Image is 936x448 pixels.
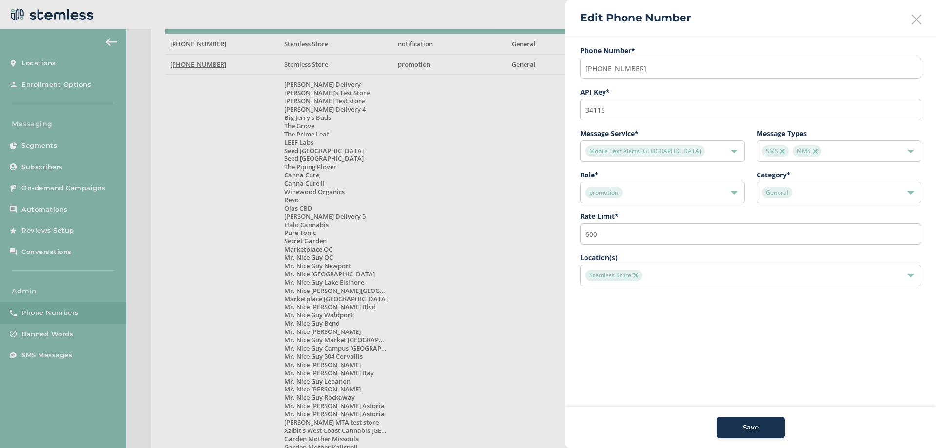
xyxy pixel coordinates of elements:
[580,128,745,138] label: Message Service
[743,423,759,432] span: Save
[762,187,792,198] span: General
[580,223,921,245] input: Enter Rate Limit
[580,170,745,180] label: Role
[585,187,623,198] span: promotion
[585,270,642,281] span: Stemless Store
[717,417,785,438] button: Save
[757,170,921,180] label: Category
[813,149,818,154] img: icon-close-accent-8a337256.svg
[793,145,821,157] span: MMS
[762,145,789,157] span: SMS
[580,253,921,263] label: Location(s)
[633,273,638,278] img: icon-close-accent-8a337256.svg
[757,128,921,138] label: Message Types
[580,10,691,26] h2: Edit Phone Number
[580,99,921,120] input: Enter API Key
[580,211,921,221] label: Rate Limit
[580,58,921,79] input: (XXX) XXX-XXXX
[585,145,705,157] span: Mobile Text Alerts [GEOGRAPHIC_DATA]
[780,149,785,154] img: icon-close-accent-8a337256.svg
[887,401,936,448] iframe: Chat Widget
[580,87,921,97] label: API Key
[580,45,921,56] label: Phone Number*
